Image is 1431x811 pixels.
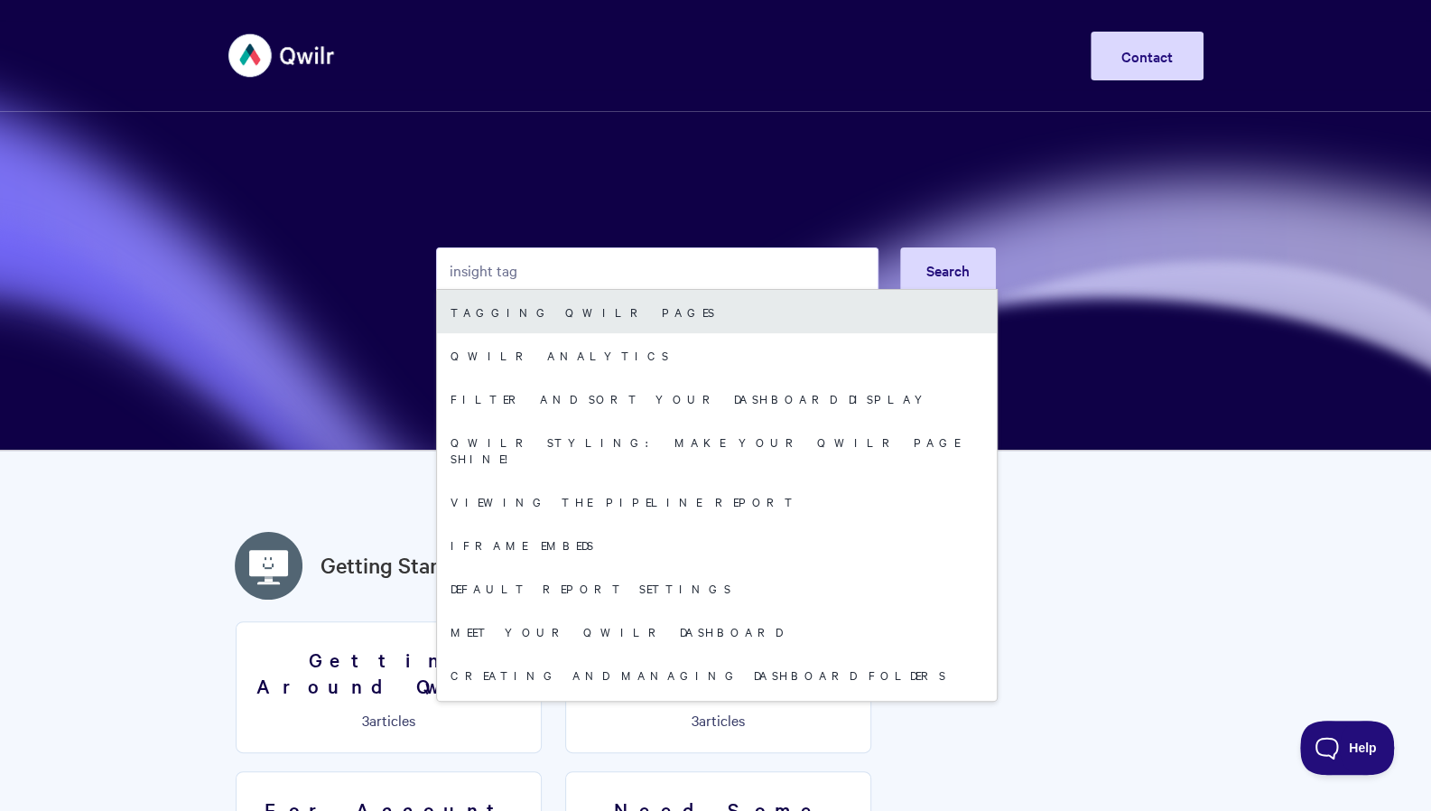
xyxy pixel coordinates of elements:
[437,333,997,377] a: Qwilr Analytics
[247,647,530,698] h3: Getting Around Qwilr
[437,377,997,420] a: Filter and sort your dashboard display
[247,712,530,728] p: articles
[437,653,997,696] a: Creating and managing dashboard folders
[437,566,997,610] a: Default report settings
[437,290,997,333] a: Tagging Qwilr Pages
[437,610,997,653] a: Meet your Qwilr Dashboard
[236,621,542,753] a: Getting Around Qwilr 3articles
[1300,721,1395,775] iframe: Toggle Customer Support
[437,480,997,523] a: Viewing the Pipeline Report
[228,22,336,89] img: Qwilr Help Center
[926,260,970,280] span: Search
[577,712,860,728] p: articles
[692,710,699,730] span: 3
[1091,32,1203,80] a: Contact
[437,523,997,566] a: iFrame Embeds
[362,710,369,730] span: 3
[321,549,469,582] a: Getting Started
[900,247,996,293] button: Search
[437,420,997,480] a: Qwilr styling: Make Your Qwilr Page Shine!
[436,247,878,293] input: Search the knowledge base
